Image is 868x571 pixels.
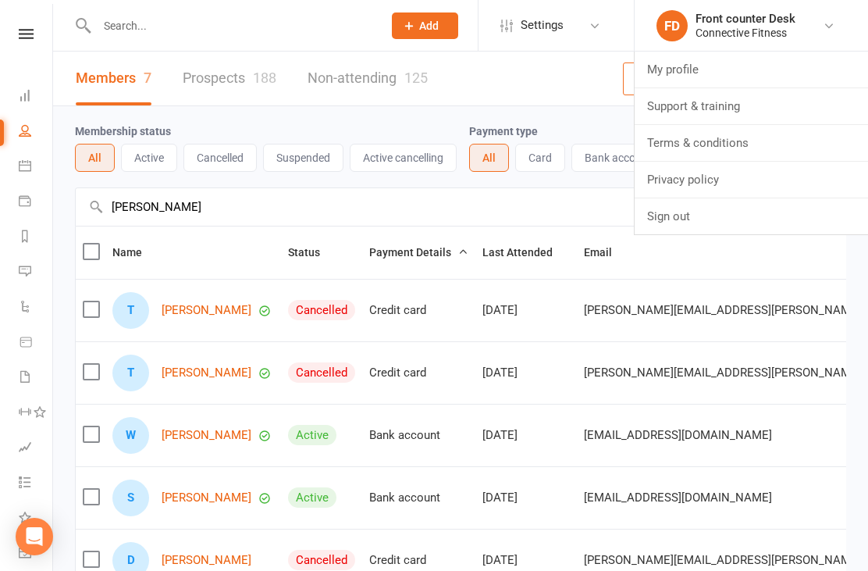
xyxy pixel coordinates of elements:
[584,483,772,512] span: [EMAIL_ADDRESS][DOMAIN_NAME]
[162,554,251,567] a: [PERSON_NAME]
[635,198,868,234] a: Sign out
[571,144,665,172] button: Bank account
[162,429,251,442] a: [PERSON_NAME]
[369,554,468,567] div: Credit card
[635,125,868,161] a: Terms & conditions
[369,429,468,442] div: Bank account
[482,246,570,259] span: Last Attended
[482,304,570,317] div: [DATE]
[288,550,355,570] div: Cancelled
[635,52,868,87] a: My profile
[19,185,54,220] a: Payments
[350,144,457,172] button: Active cancelling
[656,10,688,41] div: FD
[584,243,629,262] button: Email
[75,125,171,137] label: Membership status
[112,246,159,259] span: Name
[162,366,251,380] a: [PERSON_NAME]
[308,52,428,105] a: Non-attending125
[19,326,54,361] a: Product Sales
[369,246,468,259] span: Payment Details
[288,362,355,383] div: Cancelled
[482,366,570,380] div: [DATE]
[288,246,337,259] span: Status
[76,52,151,105] a: Members7
[162,491,251,505] a: [PERSON_NAME]
[19,115,54,150] a: People
[144,70,151,86] div: 7
[404,70,428,86] div: 125
[263,144,343,172] button: Suspended
[19,80,54,115] a: Dashboard
[419,20,439,32] span: Add
[515,144,565,172] button: Card
[469,125,538,137] label: Payment type
[635,88,868,124] a: Support & training
[183,144,257,172] button: Cancelled
[112,292,149,329] div: Tamarra
[521,8,564,43] span: Settings
[695,12,795,26] div: Front counter Desk
[288,487,336,508] div: Active
[112,480,149,516] div: Scott
[121,144,177,172] button: Active
[469,144,509,172] button: All
[369,366,468,380] div: Credit card
[482,554,570,567] div: [DATE]
[482,243,570,262] button: Last Attended
[19,220,54,255] a: Reports
[584,246,629,259] span: Email
[19,150,54,185] a: Calendar
[253,70,276,86] div: 188
[623,62,744,95] button: Bulk changes
[369,304,468,317] div: Credit card
[695,26,795,40] div: Connective Fitness
[76,188,709,226] input: Search by contact name
[288,425,336,445] div: Active
[369,491,468,505] div: Bank account
[162,304,251,317] a: [PERSON_NAME]
[16,518,53,555] div: Open Intercom Messenger
[183,52,276,105] a: Prospects188
[19,501,54,537] a: What's New
[112,417,149,454] div: Wyatt
[92,15,372,37] input: Search...
[75,144,115,172] button: All
[392,12,458,39] button: Add
[584,420,772,450] span: [EMAIL_ADDRESS][DOMAIN_NAME]
[482,491,570,505] div: [DATE]
[19,431,54,466] a: Assessments
[369,243,468,262] button: Payment Details
[288,243,337,262] button: Status
[288,300,355,320] div: Cancelled
[112,355,149,391] div: Tamarra
[482,429,570,442] div: [DATE]
[635,162,868,198] a: Privacy policy
[112,243,159,262] button: Name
